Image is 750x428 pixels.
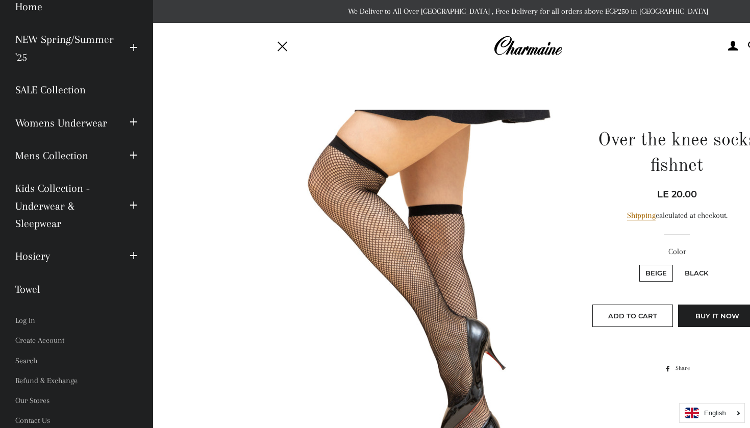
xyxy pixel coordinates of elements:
a: Create Account [8,331,145,350]
a: Refund & Exchange [8,371,145,391]
span: Add to Cart [608,312,657,320]
a: Log In [8,311,145,331]
i: English [704,410,726,416]
a: English [685,408,739,418]
a: NEW Spring/Summer '25 [8,23,122,73]
a: Mens Collection [8,139,122,172]
a: Kids Collection - Underwear & Sleepwear [8,172,122,240]
button: Add to Cart [592,305,673,327]
img: Charmaine Egypt [493,35,562,57]
label: Black [679,265,714,282]
a: Womens Underwear [8,107,122,139]
span: LE 20.00 [657,189,697,200]
a: Shipping [627,211,656,220]
a: Hosiery [8,240,122,272]
span: Share [676,363,695,374]
label: Beige [639,265,673,282]
a: SALE Collection [8,73,145,106]
a: Our Stores [8,391,145,411]
a: Towel [8,273,145,306]
a: Search [8,351,145,371]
